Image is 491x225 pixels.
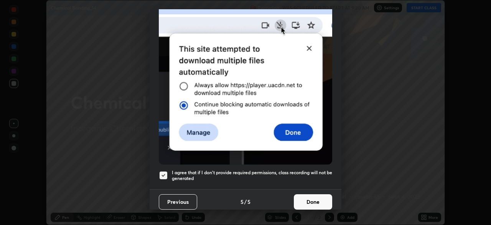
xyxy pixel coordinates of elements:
h4: 5 [241,198,244,206]
h4: / [244,198,247,206]
h4: 5 [247,198,250,206]
h5: I agree that if I don't provide required permissions, class recording will not be generated [172,170,332,182]
button: Done [294,194,332,210]
button: Previous [159,194,197,210]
